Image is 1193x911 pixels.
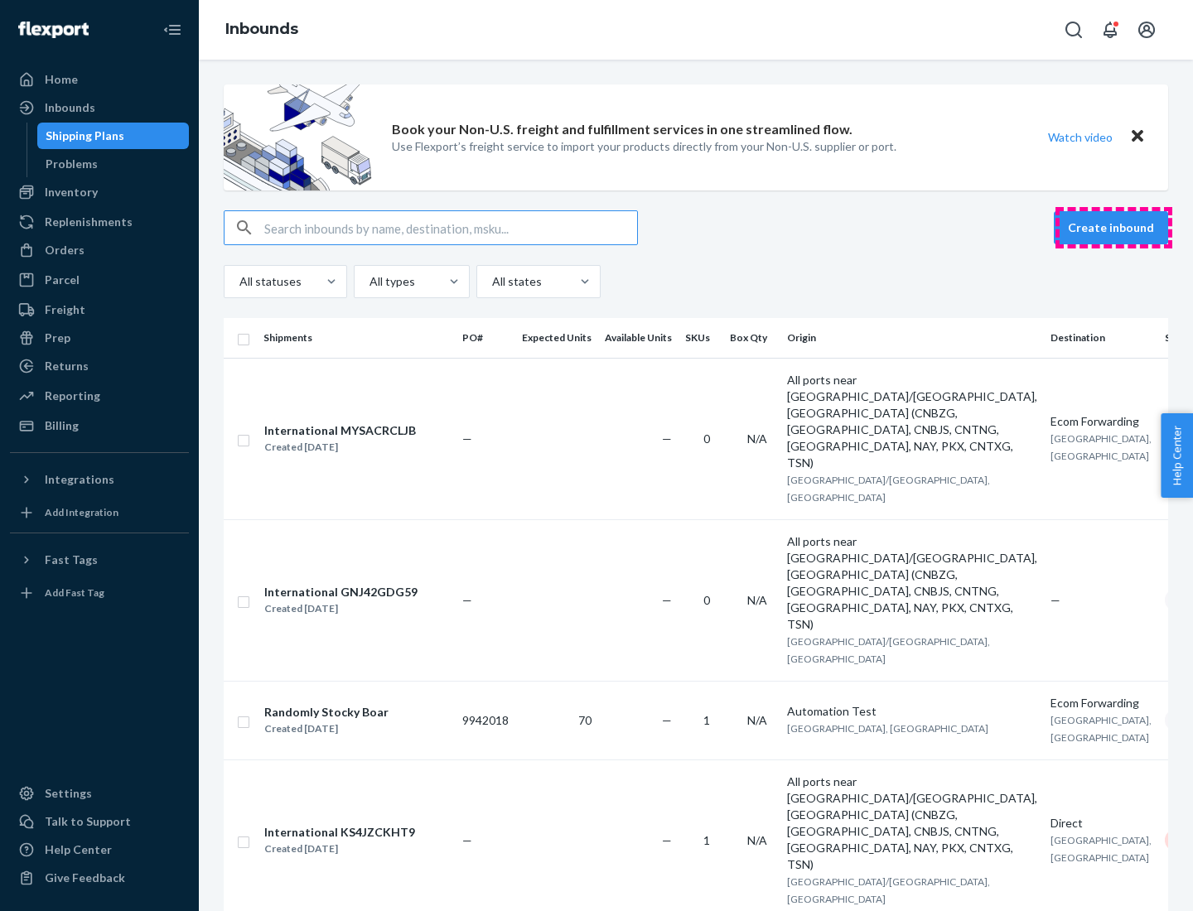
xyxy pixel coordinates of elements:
a: Add Integration [10,499,189,526]
div: Ecom Forwarding [1051,695,1152,711]
th: Box Qty [723,318,780,358]
div: Reporting [45,388,100,404]
a: Freight [10,296,189,323]
input: All statuses [238,273,239,290]
a: Prep [10,325,189,351]
div: Replenishments [45,214,133,230]
span: — [662,713,672,727]
div: Add Integration [45,505,118,519]
span: N/A [747,833,767,847]
div: Billing [45,417,79,434]
div: Orders [45,242,85,258]
button: Close [1127,125,1148,149]
span: [GEOGRAPHIC_DATA], [GEOGRAPHIC_DATA] [1051,834,1152,864]
a: Replenishments [10,209,189,235]
span: [GEOGRAPHIC_DATA]/[GEOGRAPHIC_DATA], [GEOGRAPHIC_DATA] [787,875,990,905]
a: Parcel [10,267,189,293]
div: Created [DATE] [264,841,415,857]
div: Parcel [45,272,80,288]
span: — [462,833,472,847]
div: Problems [46,156,98,172]
th: Shipments [257,318,456,358]
button: Help Center [1161,413,1193,498]
div: Automation Test [787,703,1037,720]
td: 9942018 [456,681,515,759]
div: International MYSACRCLJB [264,422,416,439]
img: Flexport logo [18,22,89,38]
span: 1 [703,833,710,847]
span: — [462,431,472,446]
div: All ports near [GEOGRAPHIC_DATA]/[GEOGRAPHIC_DATA], [GEOGRAPHIC_DATA] (CNBZG, [GEOGRAPHIC_DATA], ... [787,533,1037,633]
input: Search inbounds by name, destination, msku... [264,211,637,244]
span: [GEOGRAPHIC_DATA]/[GEOGRAPHIC_DATA], [GEOGRAPHIC_DATA] [787,635,990,665]
input: All states [490,273,492,290]
span: [GEOGRAPHIC_DATA], [GEOGRAPHIC_DATA] [1051,432,1152,462]
span: [GEOGRAPHIC_DATA], [GEOGRAPHIC_DATA] [787,722,988,735]
div: International KS4JZCKHT9 [264,824,415,841]
span: N/A [747,431,767,446]
div: All ports near [GEOGRAPHIC_DATA]/[GEOGRAPHIC_DATA], [GEOGRAPHIC_DATA] (CNBZG, [GEOGRAPHIC_DATA], ... [787,372,1037,471]
a: Talk to Support [10,808,189,835]
span: — [662,593,672,607]
p: Book your Non-U.S. freight and fulfillment services in one streamlined flow. [392,120,852,139]
th: PO# [456,318,515,358]
a: Returns [10,353,189,379]
div: International GNJ42GDG59 [264,584,418,600]
div: Direct [1051,815,1152,831]
a: Problems [37,151,190,177]
a: Home [10,66,189,93]
th: Available Units [598,318,679,358]
button: Open Search Box [1057,13,1090,46]
button: Integrations [10,466,189,493]
a: Shipping Plans [37,123,190,149]
div: Integrations [45,471,114,488]
div: Settings [45,785,92,802]
button: Close Navigation [156,13,189,46]
input: All types [368,273,369,290]
button: Open account menu [1130,13,1163,46]
div: Prep [45,330,70,346]
div: Shipping Plans [46,128,124,144]
th: Destination [1044,318,1158,358]
button: Give Feedback [10,865,189,891]
a: Inbounds [10,94,189,121]
button: Fast Tags [10,547,189,573]
button: Create inbound [1054,211,1168,244]
span: N/A [747,593,767,607]
span: — [462,593,472,607]
div: Fast Tags [45,552,98,568]
span: — [662,431,672,446]
span: [GEOGRAPHIC_DATA], [GEOGRAPHIC_DATA] [1051,714,1152,744]
div: Randomly Stocky Boar [264,704,389,721]
a: Billing [10,412,189,439]
ol: breadcrumbs [212,6,312,54]
a: Reporting [10,383,189,409]
a: Inbounds [225,20,298,38]
span: 0 [703,431,710,446]
span: N/A [747,713,767,727]
div: Inbounds [45,99,95,116]
div: Add Fast Tag [45,586,104,600]
div: Created [DATE] [264,439,416,455]
div: Created [DATE] [264,721,389,737]
div: Help Center [45,841,112,858]
th: Origin [780,318,1044,358]
button: Open notifications [1094,13,1127,46]
div: Ecom Forwarding [1051,413,1152,430]
span: 1 [703,713,710,727]
span: — [662,833,672,847]
div: All ports near [GEOGRAPHIC_DATA]/[GEOGRAPHIC_DATA], [GEOGRAPHIC_DATA] (CNBZG, [GEOGRAPHIC_DATA], ... [787,774,1037,873]
span: [GEOGRAPHIC_DATA]/[GEOGRAPHIC_DATA], [GEOGRAPHIC_DATA] [787,474,990,504]
span: 0 [703,593,710,607]
a: Orders [10,237,189,263]
span: 70 [578,713,592,727]
a: Help Center [10,836,189,863]
div: Inventory [45,184,98,200]
div: Give Feedback [45,870,125,886]
span: — [1051,593,1060,607]
div: Freight [45,301,85,318]
div: Home [45,71,78,88]
div: Created [DATE] [264,600,418,617]
div: Returns [45,358,89,374]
